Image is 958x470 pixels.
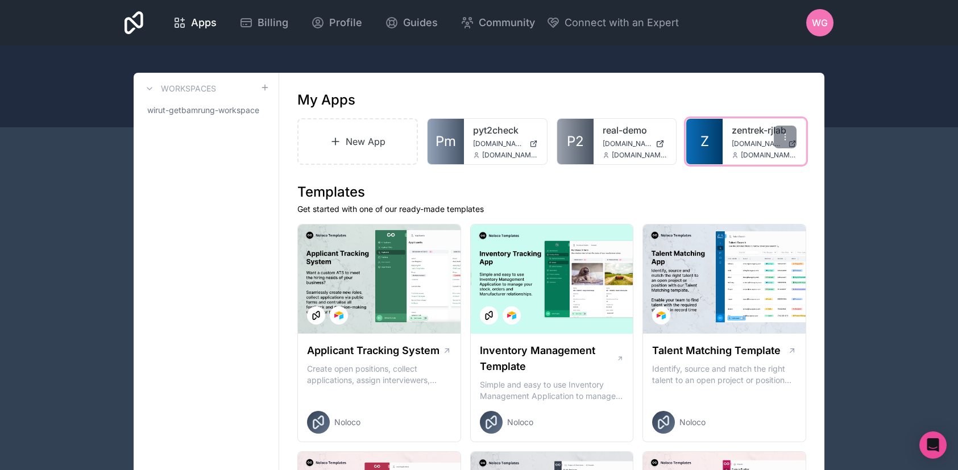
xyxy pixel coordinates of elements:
h1: Talent Matching Template [652,343,781,359]
a: [DOMAIN_NAME] [732,139,797,148]
a: Pm [428,119,464,164]
span: [DOMAIN_NAME][EMAIL_ADDRESS][DOMAIN_NAME] [612,151,667,160]
a: [DOMAIN_NAME] [473,139,538,148]
span: Guides [403,15,438,31]
p: Create open positions, collect applications, assign interviewers, centralise candidate feedback a... [307,363,451,386]
span: Community [479,15,535,31]
span: Connect with an Expert [565,15,679,31]
a: Apps [164,10,226,35]
a: Community [451,10,544,35]
span: [DOMAIN_NAME] [473,139,525,148]
img: Airtable Logo [507,311,516,320]
h3: Workspaces [161,83,216,94]
a: Profile [302,10,371,35]
a: New App [297,118,418,165]
a: wirut-getbamrung-workspace [143,100,269,120]
a: P2 [557,119,594,164]
a: Guides [376,10,447,35]
h1: Inventory Management Template [480,343,616,375]
span: Pm [436,132,456,151]
a: zentrek-rjlab [732,123,797,137]
span: [DOMAIN_NAME] [732,139,783,148]
div: Open Intercom Messenger [919,431,947,459]
p: Get started with one of our ready-made templates [297,203,806,215]
a: Workspaces [143,82,216,95]
h1: Applicant Tracking System [307,343,439,359]
a: [DOMAIN_NAME] [603,139,667,148]
a: real-demo [603,123,667,137]
span: Noloco [679,417,706,428]
img: Airtable Logo [334,311,343,320]
span: P2 [567,132,584,151]
span: [DOMAIN_NAME] [603,139,652,148]
span: Profile [329,15,362,31]
p: Identify, source and match the right talent to an open project or position with our Talent Matchi... [652,363,797,386]
h1: Templates [297,183,806,201]
span: [DOMAIN_NAME][EMAIL_ADDRESS][DOMAIN_NAME] [741,151,797,160]
span: Billing [258,15,288,31]
button: Connect with an Expert [546,15,679,31]
p: Simple and easy to use Inventory Management Application to manage your stock, orders and Manufact... [480,379,624,402]
a: pyt2check [473,123,538,137]
a: Billing [230,10,297,35]
span: [DOMAIN_NAME][EMAIL_ADDRESS][DOMAIN_NAME] [482,151,538,160]
span: Apps [191,15,217,31]
span: Noloco [334,417,360,428]
span: Z [700,132,709,151]
h1: My Apps [297,91,355,109]
span: Noloco [507,417,533,428]
a: Z [686,119,723,164]
span: wirut-getbamrung-workspace [147,105,259,116]
span: WG [812,16,828,30]
img: Airtable Logo [657,311,666,320]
